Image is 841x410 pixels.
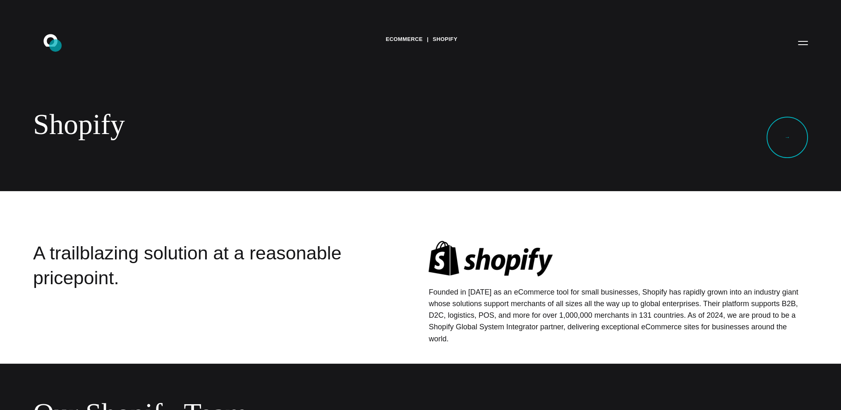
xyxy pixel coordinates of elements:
[386,33,422,46] a: eCommerce
[433,33,458,46] a: Shopify
[429,286,808,345] p: Founded in [DATE] as an eCommerce tool for small businesses, Shopify has rapidly grown into an in...
[33,108,505,141] div: Shopify
[793,34,813,51] button: Open
[767,117,808,158] a: →
[33,241,346,347] div: A trailblazing solution at a reasonable pricepoint.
